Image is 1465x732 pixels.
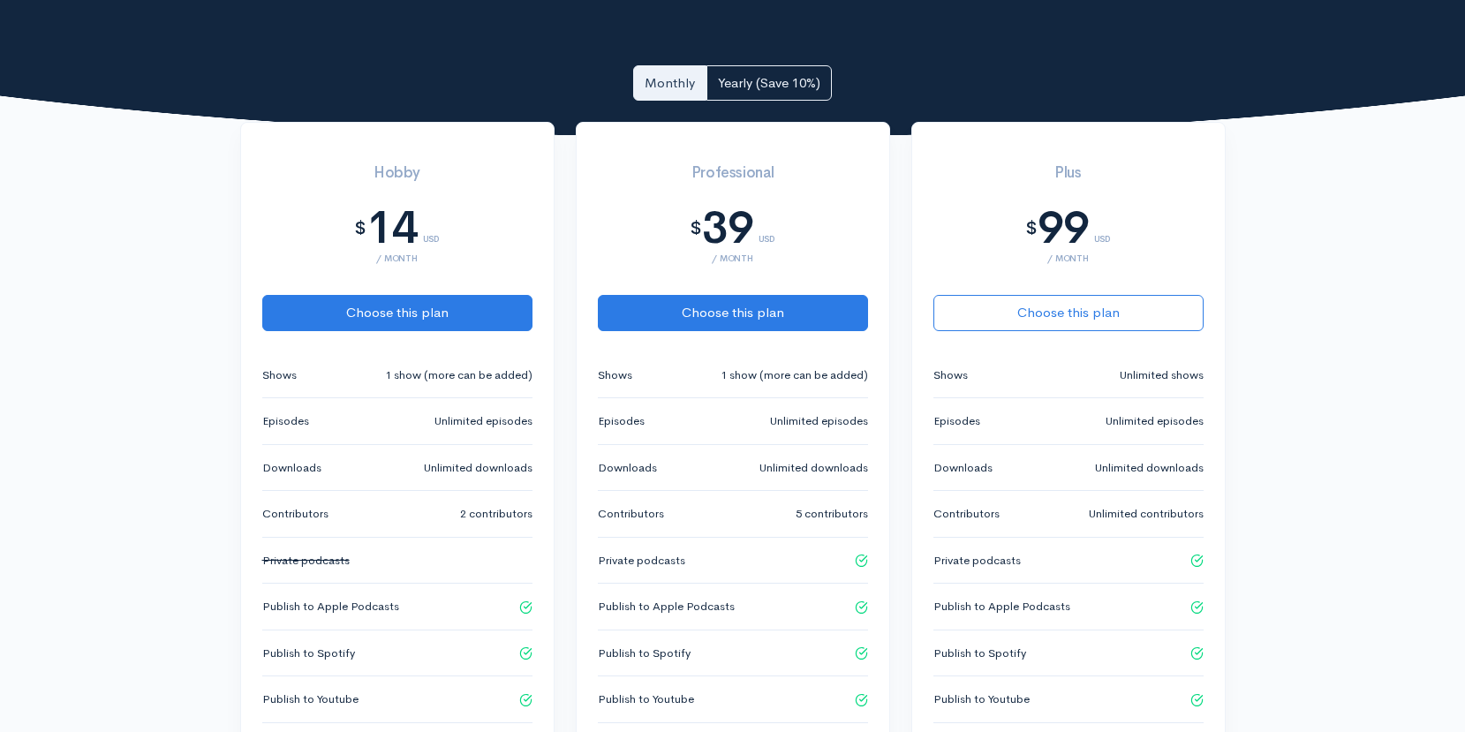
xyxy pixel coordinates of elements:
small: Private podcasts [598,552,685,570]
div: USD [423,213,440,244]
div: / month [933,253,1204,263]
small: Episodes [262,412,309,430]
small: Publish to Youtube [262,690,359,708]
small: 1 show (more can be added) [385,366,532,384]
small: Episodes [933,412,980,430]
small: Unlimited episodes [770,412,868,430]
small: Shows [933,366,968,384]
small: Unlimited downloads [1095,459,1204,477]
small: Episodes [598,412,645,430]
small: Downloads [262,459,321,477]
small: Shows [598,366,632,384]
div: 14 [366,203,418,253]
small: Contributors [262,505,328,523]
div: / month [262,253,532,263]
small: Contributors [933,505,1000,523]
h3: Hobby [262,165,532,182]
small: Publish to Youtube [598,690,694,708]
s: Private podcasts [262,553,350,568]
button: Choose this plan [933,295,1204,331]
small: Publish to Apple Podcasts [598,598,735,615]
small: 5 contributors [796,505,868,523]
small: Unlimited episodes [434,412,532,430]
div: $ [354,219,366,238]
div: / month [598,253,868,263]
small: Contributors [598,505,664,523]
small: Private podcasts [933,552,1021,570]
small: Unlimited downloads [424,459,532,477]
button: Choose this plan [598,295,868,331]
div: 99 [1038,203,1089,253]
div: USD [1094,213,1111,244]
small: Downloads [933,459,993,477]
small: 1 show (more can be added) [721,366,868,384]
h3: Professional [598,165,868,182]
small: 2 contributors [460,505,532,523]
small: Publish to Youtube [933,690,1030,708]
div: 39 [702,203,753,253]
small: Publish to Spotify [598,645,691,662]
small: Publish to Spotify [933,645,1026,662]
small: Publish to Apple Podcasts [933,598,1070,615]
small: Unlimited episodes [1106,412,1204,430]
div: $ [1025,219,1038,238]
div: $ [690,219,702,238]
a: Monthly [633,65,706,102]
small: Shows [262,366,297,384]
small: Publish to Apple Podcasts [262,598,399,615]
h3: Plus [933,165,1204,182]
a: Yearly (Save 10%) [706,65,832,102]
small: Publish to Spotify [262,645,355,662]
small: Unlimited downloads [759,459,868,477]
small: Downloads [598,459,657,477]
div: USD [759,213,775,244]
small: Unlimited contributors [1089,505,1204,523]
button: Choose this plan [262,295,532,331]
small: Unlimited shows [1120,366,1204,384]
